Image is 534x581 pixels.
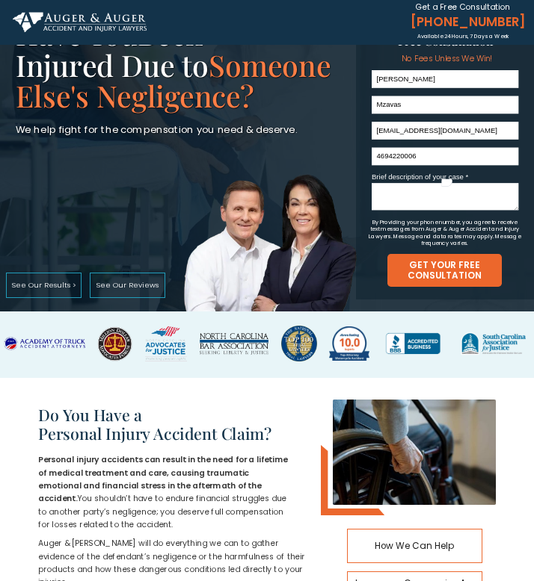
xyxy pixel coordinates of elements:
[281,326,317,361] img: Top 100 Trial Lawyers
[372,148,518,166] input: Phone*
[397,33,492,49] span: Free Consultation
[182,172,360,311] img: Auger & Auger Accident and Injury Lawyers Founders
[372,96,518,114] input: Last Name*
[16,45,331,115] span: Someone Else's Negligence?
[407,15,522,30] span: [PHONE_NUMBER]
[369,218,521,247] span: By Providing your phone number, you agree to receive text messages from Auger & Auger Accident an...
[321,445,384,516] img: Auger & Auger Accident and Injury Lawyers
[38,423,271,444] span: Personal Injury Accident Claim?
[90,273,165,298] a: See Our Reviews
[372,70,518,88] input: First Name*
[4,337,85,350] img: ACADEMY OF TRUCK ACCIDENT ATTORNEYS
[402,53,492,64] span: No Fees Unless We Win!
[16,45,209,84] span: Injured Due to
[407,12,522,33] a: [PHONE_NUMBER]
[200,333,269,355] img: NORTH CAROLINA BAR ASSOCIATION SEEKING LIBERTY & JUSTICE
[145,326,187,361] img: ADVOCATES for JUSTICE
[329,326,369,361] img: Avvo Rating 10.0
[347,529,482,564] a: How We Can Help
[38,454,288,529] span: You shouldn’t have to endure financial struggles due to another party’s negligence; you deserve f...
[372,122,518,140] input: Email*
[372,173,468,181] span: Brief description of your case *
[333,400,496,505] img: Auger & Auger Accident and Injury Lawyers
[7,281,81,289] span: See Our Results >
[90,281,165,289] span: See Our Reviews
[38,454,288,504] span: Personal injury accidents can result in the need for a lifetime of medical treatment and care, ca...
[387,254,502,286] button: GET YOUR FREE CONSULTATION
[372,183,518,210] textarea: To enrich screen reader interactions, please activate Accessibility in Grammarly extension settings
[13,12,147,32] img: Auger & Auger Accident and Injury Lawyers
[417,32,509,40] span: Available 24 Hours, 7 Days a Week
[16,122,298,136] span: We help fight for the compensation you need & deserve.
[97,326,132,361] img: Million Dollar Advocates Forum
[415,1,510,13] span: Get a Free Consultation
[38,404,142,426] span: Do You Have a
[6,273,82,298] a: See Our Results >
[382,328,444,360] img: BBB Accredited Business
[348,541,482,551] span: How We Can Help
[456,328,531,360] img: South Carolina Association forJustice
[387,260,502,282] span: GET YOUR FREE CONSULTATION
